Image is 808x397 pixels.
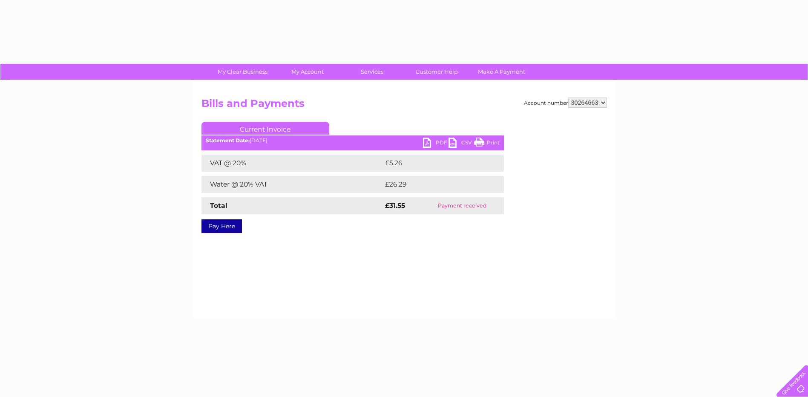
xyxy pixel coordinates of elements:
a: Print [474,138,500,150]
a: Current Invoice [201,122,329,135]
strong: £31.55 [385,201,405,210]
a: Make A Payment [466,64,537,80]
a: PDF [423,138,449,150]
td: VAT @ 20% [201,155,383,172]
a: CSV [449,138,474,150]
td: Water @ 20% VAT [201,176,383,193]
a: My Clear Business [207,64,278,80]
td: Payment received [421,197,504,214]
a: My Account [272,64,342,80]
h2: Bills and Payments [201,98,607,114]
div: Account number [524,98,607,108]
div: [DATE] [201,138,504,144]
a: Pay Here [201,219,242,233]
td: £5.26 [383,155,484,172]
a: Customer Help [402,64,472,80]
strong: Total [210,201,227,210]
b: Statement Date: [206,137,250,144]
td: £26.29 [383,176,487,193]
a: Services [337,64,407,80]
